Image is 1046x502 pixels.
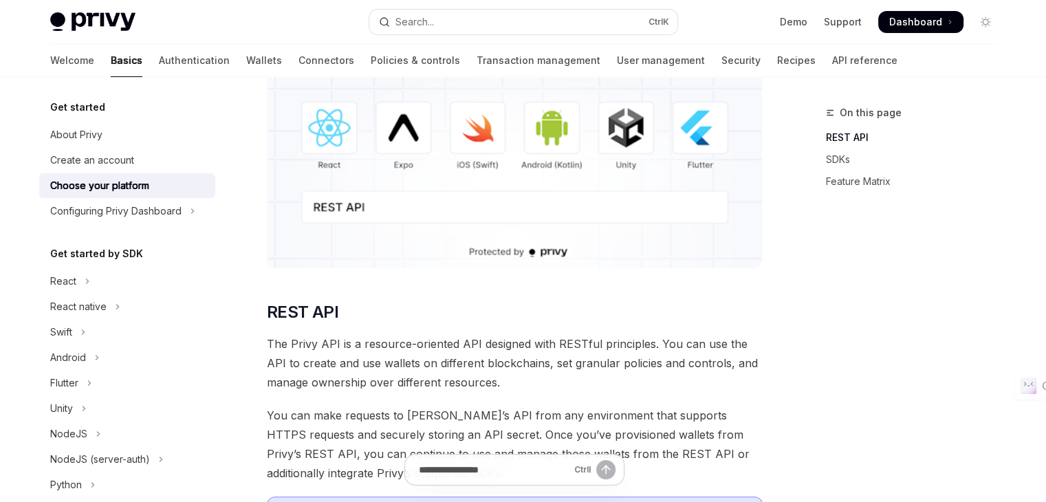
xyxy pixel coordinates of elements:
[826,171,1007,193] a: Feature Matrix
[39,199,215,223] button: Toggle Configuring Privy Dashboard section
[50,451,150,468] div: NodeJS (server-auth)
[111,44,142,77] a: Basics
[39,345,215,370] button: Toggle Android section
[267,334,763,392] span: The Privy API is a resource-oriented API designed with RESTful principles. You can use the API to...
[974,11,996,33] button: Toggle dark mode
[889,15,942,29] span: Dashboard
[39,269,215,294] button: Toggle React section
[596,460,615,479] button: Send message
[419,455,569,485] input: Ask a question...
[50,349,86,366] div: Android
[50,400,73,417] div: Unity
[39,447,215,472] button: Toggle NodeJS (server-auth) section
[371,44,460,77] a: Policies & controls
[649,17,669,28] span: Ctrl K
[617,44,705,77] a: User management
[267,66,763,268] img: images/Platform2.png
[50,99,105,116] h5: Get started
[840,105,902,121] span: On this page
[50,273,76,290] div: React
[721,44,761,77] a: Security
[826,149,1007,171] a: SDKs
[39,294,215,319] button: Toggle React native section
[39,371,215,395] button: Toggle Flutter section
[878,11,963,33] a: Dashboard
[50,12,135,32] img: light logo
[832,44,897,77] a: API reference
[395,14,434,30] div: Search...
[39,472,215,497] button: Toggle Python section
[39,320,215,345] button: Toggle Swift section
[780,15,807,29] a: Demo
[50,127,102,143] div: About Privy
[477,44,600,77] a: Transaction management
[39,422,215,446] button: Toggle NodeJS section
[39,396,215,421] button: Toggle Unity section
[50,44,94,77] a: Welcome
[159,44,230,77] a: Authentication
[50,203,182,219] div: Configuring Privy Dashboard
[50,375,78,391] div: Flutter
[39,122,215,147] a: About Privy
[267,406,763,483] span: You can make requests to [PERSON_NAME]’s API from any environment that supports HTTPS requests an...
[267,301,338,323] span: REST API
[39,148,215,173] a: Create an account
[50,426,87,442] div: NodeJS
[50,245,143,262] h5: Get started by SDK
[50,324,72,340] div: Swift
[826,127,1007,149] a: REST API
[50,177,149,194] div: Choose your platform
[50,477,82,493] div: Python
[246,44,282,77] a: Wallets
[50,298,107,315] div: React native
[298,44,354,77] a: Connectors
[824,15,862,29] a: Support
[50,152,134,168] div: Create an account
[777,44,816,77] a: Recipes
[39,173,215,198] a: Choose your platform
[369,10,677,34] button: Open search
